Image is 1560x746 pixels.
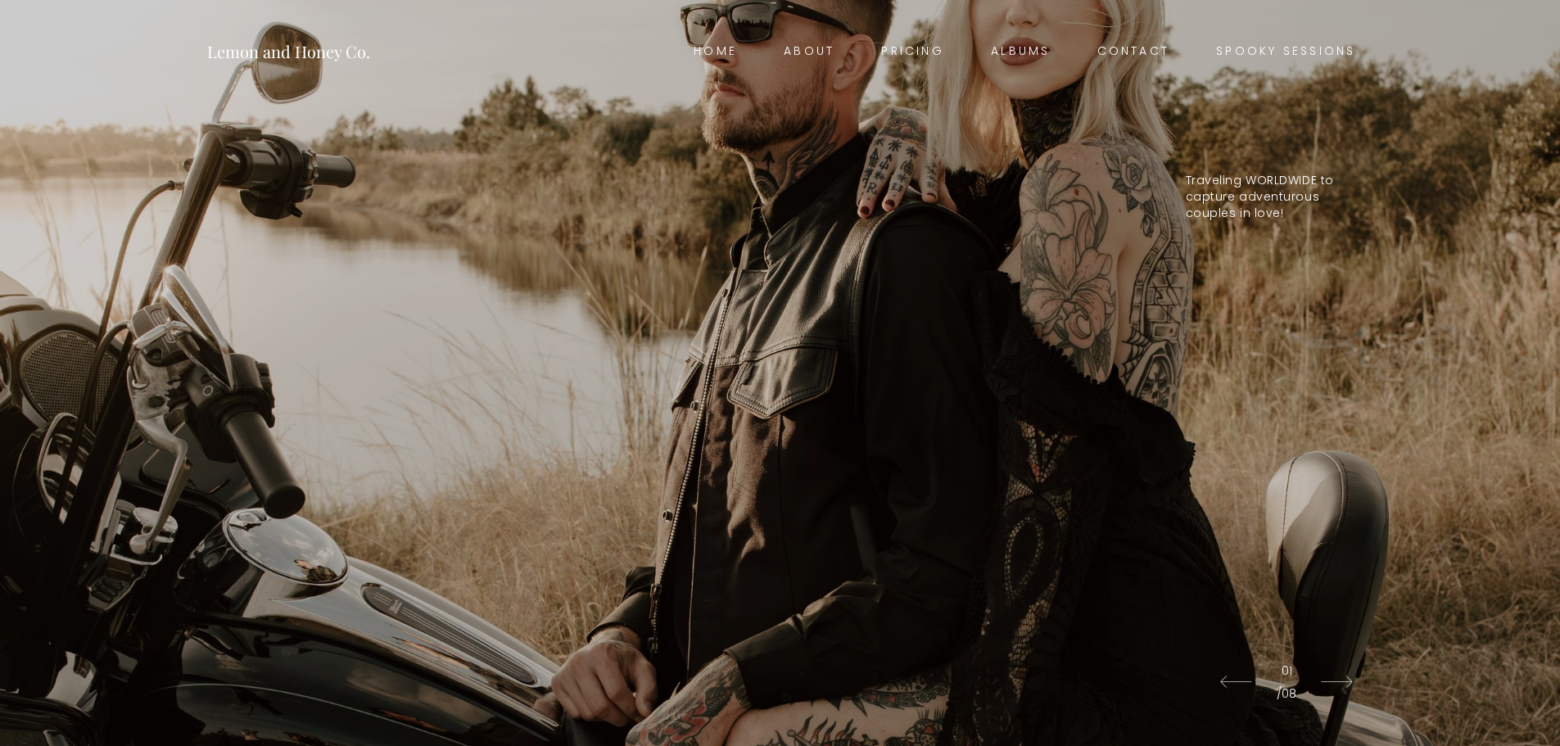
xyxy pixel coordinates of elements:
a: Spooky Sessions [1193,40,1379,63]
a: Albums [968,40,1074,63]
a: Home [671,40,761,63]
span: 01 [1277,659,1296,682]
a: Contact [1074,40,1193,63]
a: About [761,40,858,63]
a: Pricing [858,40,968,63]
span: /08 [1277,682,1296,705]
a: Lemon and Honey Co. [207,30,370,72]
